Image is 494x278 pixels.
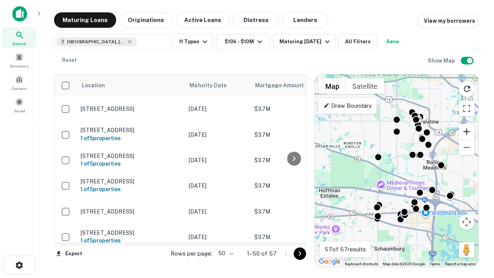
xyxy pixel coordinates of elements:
[338,34,377,49] button: All Filters
[383,262,425,266] span: Map data ©2025 Google
[254,156,332,164] p: $3.7M
[14,108,25,114] span: Saved
[81,236,181,245] h6: 1 of 5 properties
[254,105,332,113] p: $3.7M
[459,140,474,155] button: Zoom out
[215,248,235,259] div: 50
[247,249,277,258] p: 1–50 of 57
[254,233,332,241] p: $3.7M
[459,124,474,139] button: Zoom in
[81,153,181,159] p: [STREET_ADDRESS]
[185,75,250,96] th: Maturity Date
[428,56,456,65] h6: Show Map
[57,53,82,68] button: Reset
[81,208,181,215] p: [STREET_ADDRESS]
[445,262,476,266] a: Report a map error
[119,12,173,28] button: Originations
[2,95,36,115] a: Saved
[323,101,372,110] p: Draw Boundary
[380,34,405,49] button: Save your search to get updates of matches that match your search criteria.
[2,50,36,71] a: Borrowers
[189,81,237,90] span: Maturity Date
[189,181,247,190] p: [DATE]
[233,12,279,28] button: Distress
[81,105,181,112] p: [STREET_ADDRESS]
[2,72,36,93] a: Contacts
[189,233,247,241] p: [DATE]
[459,101,474,116] button: Toggle fullscreen view
[2,27,36,48] a: Search
[81,185,181,193] h6: 1 of 5 properties
[254,131,332,139] p: $3.7M
[455,216,494,253] iframe: Chat Widget
[81,159,181,168] h6: 1 of 5 properties
[315,75,478,267] div: 0 0
[279,37,332,46] div: Maturing [DATE]
[216,34,270,49] button: $10k - $10M
[67,38,125,45] span: [GEOGRAPHIC_DATA], [GEOGRAPHIC_DATA]
[346,78,384,94] button: Show satellite imagery
[189,105,247,113] p: [DATE]
[282,12,328,28] button: Lenders
[317,257,342,267] a: Open this area in Google Maps (opens a new window)
[254,181,332,190] p: $3.7M
[171,249,212,258] p: Rows per page:
[273,34,335,49] button: Maturing [DATE]
[317,257,342,267] img: Google
[189,156,247,164] p: [DATE]
[81,134,181,142] h6: 1 of 5 properties
[418,14,479,28] a: View my borrowers
[189,207,247,216] p: [DATE]
[12,6,27,22] img: capitalize-icon.png
[459,81,475,97] button: Reload search area
[81,127,181,134] p: [STREET_ADDRESS]
[254,207,332,216] p: $3.7M
[250,75,335,96] th: Mortgage Amount
[81,229,181,236] p: [STREET_ADDRESS]
[10,63,29,69] span: Borrowers
[81,178,181,185] p: [STREET_ADDRESS]
[345,261,378,267] button: Keyboard shortcuts
[294,247,306,260] button: Go to next page
[459,214,474,230] button: Map camera controls
[430,262,440,266] a: Terms (opens in new tab)
[173,34,213,49] button: 11 Types
[319,78,346,94] button: Show street map
[12,41,26,47] span: Search
[176,12,230,28] button: Active Loans
[325,245,366,254] p: 57 of 57 results
[12,85,27,92] span: Contacts
[54,12,116,28] button: Maturing Loans
[255,81,314,90] span: Mortgage Amount
[54,248,84,259] button: Export
[81,81,105,90] span: Location
[77,75,185,96] th: Location
[189,131,247,139] p: [DATE]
